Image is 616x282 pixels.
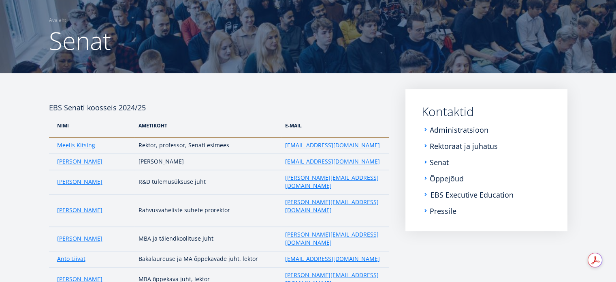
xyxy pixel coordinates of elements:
[134,114,281,138] th: AMetikoht
[430,207,456,215] a: Pressile
[431,191,514,199] a: EBS Executive Education
[430,126,488,134] a: Administratsioon
[57,157,102,166] a: [PERSON_NAME]
[134,227,281,251] td: MBA ja täiendkoolituse juht
[430,174,464,183] a: Õppejõud
[281,114,389,138] th: e-Mail
[49,24,111,57] span: Senat
[285,255,380,263] a: [EMAIL_ADDRESS][DOMAIN_NAME]
[285,157,380,166] a: [EMAIL_ADDRESS][DOMAIN_NAME]
[57,206,102,214] a: [PERSON_NAME]
[49,16,66,24] a: Avaleht
[430,142,498,150] a: Rektoraat ja juhatus
[285,174,381,190] a: [PERSON_NAME][EMAIL_ADDRESS][DOMAIN_NAME]
[422,105,551,118] a: Kontaktid
[49,114,134,138] th: NIMI
[57,178,102,186] a: [PERSON_NAME]
[285,198,381,214] a: [PERSON_NAME][EMAIL_ADDRESS][DOMAIN_NAME]
[430,158,449,166] a: Senat
[134,194,281,227] td: Rahvusvaheliste suhete prorektor
[134,170,281,194] td: R&D tulemusüksuse juht
[285,141,380,149] a: [EMAIL_ADDRESS][DOMAIN_NAME]
[57,235,102,243] a: [PERSON_NAME]
[134,251,281,267] td: Bakalaureuse ja MA õppekavade juht, lektor
[134,154,281,170] td: [PERSON_NAME]
[57,141,95,149] a: Meelis Kitsing
[134,138,281,154] td: Rektor, professor, Senati esimees
[49,89,389,114] h4: EBS Senati koosseis 2024/25
[285,230,381,247] a: [PERSON_NAME][EMAIL_ADDRESS][DOMAIN_NAME]
[57,255,85,263] a: Anto Liivat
